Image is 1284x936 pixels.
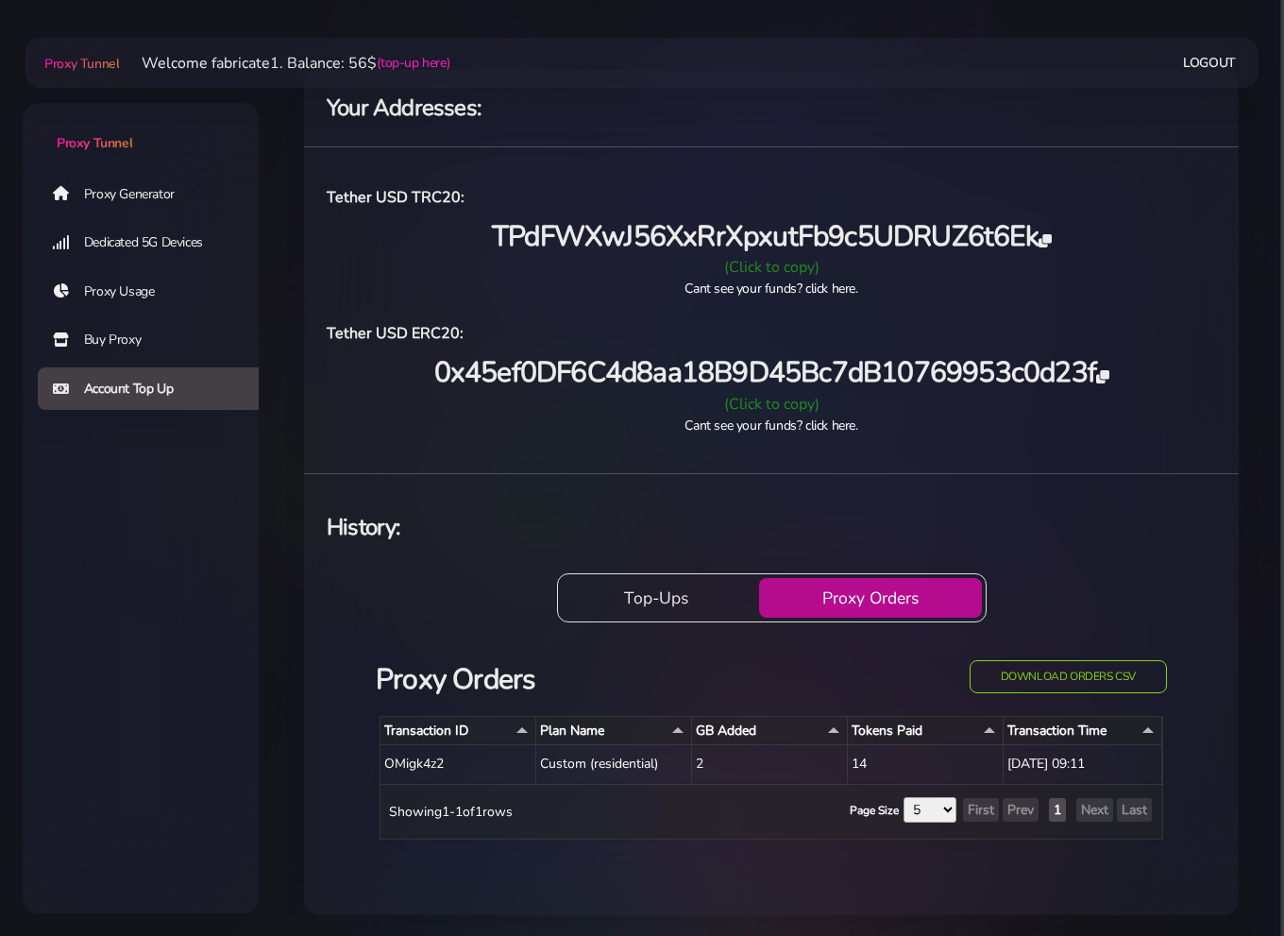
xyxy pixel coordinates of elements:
[38,221,274,264] a: Dedicated 5G Devices
[327,185,1216,210] h6: Tether USD TRC20:
[384,721,532,740] div: Transaction ID
[1117,798,1152,822] button: Last Page
[540,721,687,740] div: Plan Name
[1192,844,1260,912] iframe: Webchat Widget
[1183,45,1236,80] a: Logout
[562,578,752,618] button: Top-Ups
[1076,798,1113,822] button: Next Page
[44,55,119,73] span: Proxy Tunnel
[692,745,848,783] div: 2
[442,803,463,821] span: 1-1
[963,798,999,822] button: First Page
[852,721,999,740] div: Tokens Paid
[23,103,259,153] a: Proxy Tunnel
[492,217,1051,256] span: TPdFWXwJ56XxRrXpxutFb9c5UDRUZ6t6Ek
[119,52,449,75] li: Welcome fabricate1. Balance: 56$
[1004,745,1162,783] div: [DATE] 09:11
[38,270,274,314] a: Proxy Usage
[327,321,1216,346] h6: Tether USD ERC20:
[904,797,956,823] select: Page Size
[1049,798,1066,822] button: Show Page 1
[327,93,1216,124] h4: Your Addresses:
[970,660,1167,693] button: Download orders CSV
[41,48,119,78] a: Proxy Tunnel
[1007,721,1157,740] div: Transaction Time
[536,745,692,783] div: Custom (residential)
[57,134,132,152] span: Proxy Tunnel
[38,367,274,411] a: Account Top Up
[475,803,482,821] span: 1
[389,803,442,821] span: Showing
[463,803,475,821] span: of
[684,417,857,434] a: Cant see your funds? click here.
[696,721,843,740] div: GB Added
[38,318,274,362] a: Buy Proxy
[848,745,1004,783] div: 14
[377,53,449,73] a: (top-up here)
[850,802,899,819] label: Page Size
[315,256,1227,279] div: (Click to copy)
[684,280,857,298] a: Cant see your funds? click here.
[434,353,1109,392] span: 0x45ef0DF6C4d8aa18B9D45Bc7dB10769953c0d23f
[759,578,982,618] button: Proxy Orders
[482,803,513,821] span: rows
[327,512,1216,543] h4: History:
[1003,798,1039,822] button: Prev Page
[380,745,536,783] div: OMigk4z2
[376,660,896,699] h3: Proxy Orders
[38,172,274,215] a: Proxy Generator
[315,393,1227,416] div: (Click to copy)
